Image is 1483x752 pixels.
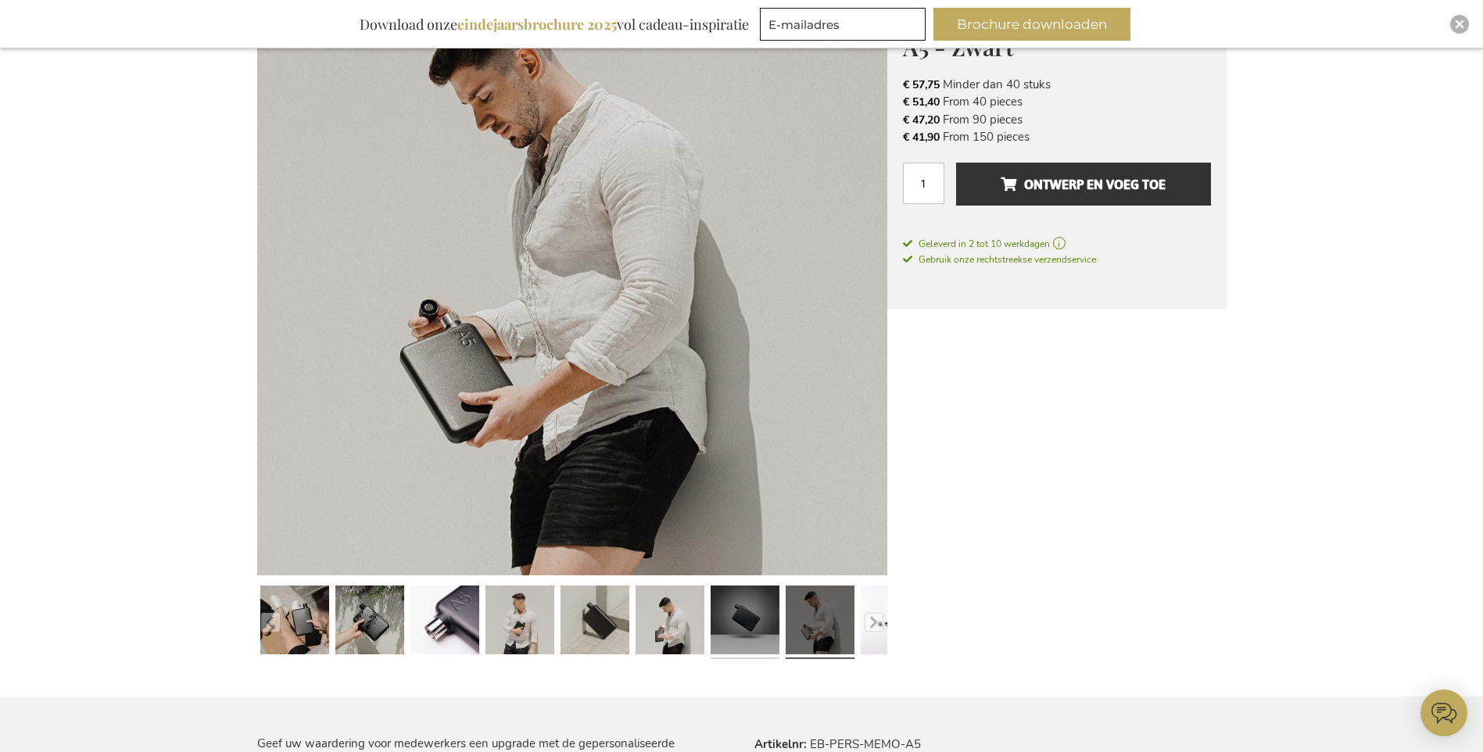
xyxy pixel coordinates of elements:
a: Personalised Memobottle Stainless Steel A5 - Black [260,579,329,665]
a: Personalised Memobottle Stainless Steel A5 - Black [410,579,479,665]
a: Personalised Memobottle Stainless Steel A5 - Black [561,579,629,665]
span: € 47,20 [903,113,940,127]
a: Personalised Memobottle Stainless Steel A5 - Black [786,579,854,665]
form: marketing offers and promotions [760,8,930,45]
button: Ontwerp en voeg toe [956,163,1210,206]
div: Close [1450,15,1469,34]
input: E-mailadres [760,8,926,41]
span: Ontwerp en voeg toe [1001,172,1166,197]
a: Personalised Memobottle Stainless Steel A5 - Black [636,579,704,665]
button: Brochure downloaden [933,8,1130,41]
a: Personalised Memobottle Stainless Steel A5 - Black [485,579,554,665]
b: eindejaarsbrochure 2025 [457,15,617,34]
span: € 41,90 [903,130,940,145]
div: Download onze vol cadeau-inspiratie [353,8,756,41]
li: From 40 pieces [903,93,1211,110]
span: € 57,75 [903,77,940,92]
li: From 90 pieces [903,111,1211,128]
li: From 150 pieces [903,128,1211,145]
a: Gebruik onze rechtstreekse verzendservice [903,251,1096,267]
span: € 51,40 [903,95,940,109]
li: Minder dan 40 stuks [903,76,1211,93]
a: Geleverd in 2 tot 10 werkdagen [903,237,1211,251]
img: Close [1455,20,1464,29]
input: Aantal [903,163,944,204]
a: Personalised Memobottle Stainless Steel A5 - Black [335,579,404,665]
a: Personalised Memobottle Stainless Steel A5 - Black [711,579,779,665]
span: Gebruik onze rechtstreekse verzendservice [903,253,1096,266]
iframe: belco-activator-frame [1420,689,1467,736]
a: Personalised Memobottle Stainless Steel A5 - Black [861,579,930,665]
